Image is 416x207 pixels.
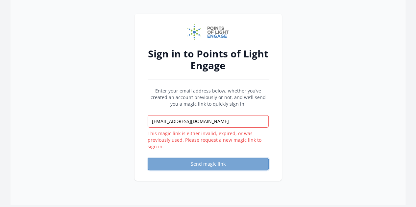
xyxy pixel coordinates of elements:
button: Send magic link [148,158,269,170]
input: Email address [148,115,269,128]
img: Points of Light Engage logo [187,24,229,40]
p: Enter your email address below, whether you’ve created an account previously or not, and we’ll se... [148,88,269,107]
h2: Sign in to Points of Light Engage [148,48,269,72]
p: This magic link is either invalid, expired, or was previously used. Please request a new magic li... [148,130,269,150]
